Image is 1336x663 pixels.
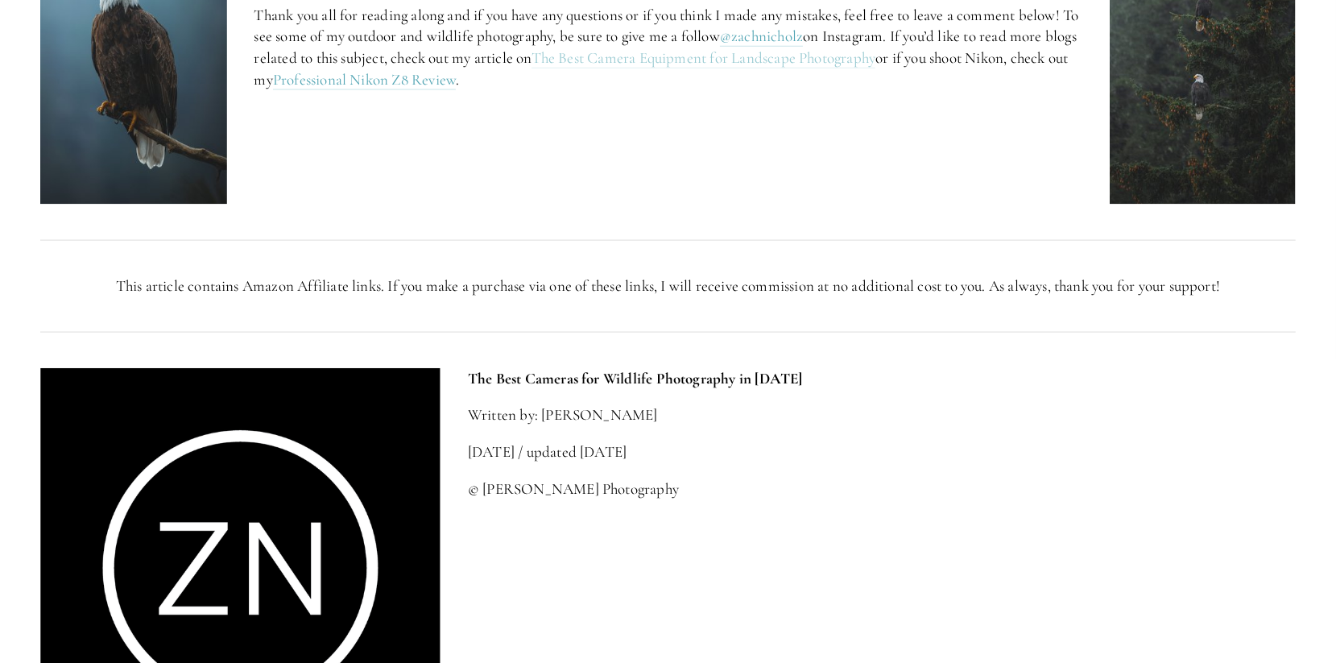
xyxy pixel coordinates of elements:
[532,48,876,68] a: The Best Camera Equipment for Landscape Photography
[273,70,456,90] a: Professional Nikon Z8 Review
[254,5,1082,90] p: Thank you all for reading along and if you have any questions or if you think I made any mistakes...
[468,404,1296,426] p: Written by: [PERSON_NAME]
[468,441,1296,463] p: [DATE] / updated [DATE]
[40,276,1296,297] p: This article contains Amazon Affiliate links. If you make a purchase via one of these links, I wi...
[468,369,803,387] strong: The Best Cameras for Wildlife Photography in [DATE]
[468,479,1296,500] p: © [PERSON_NAME] Photography
[720,27,803,47] a: @zachnicholz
